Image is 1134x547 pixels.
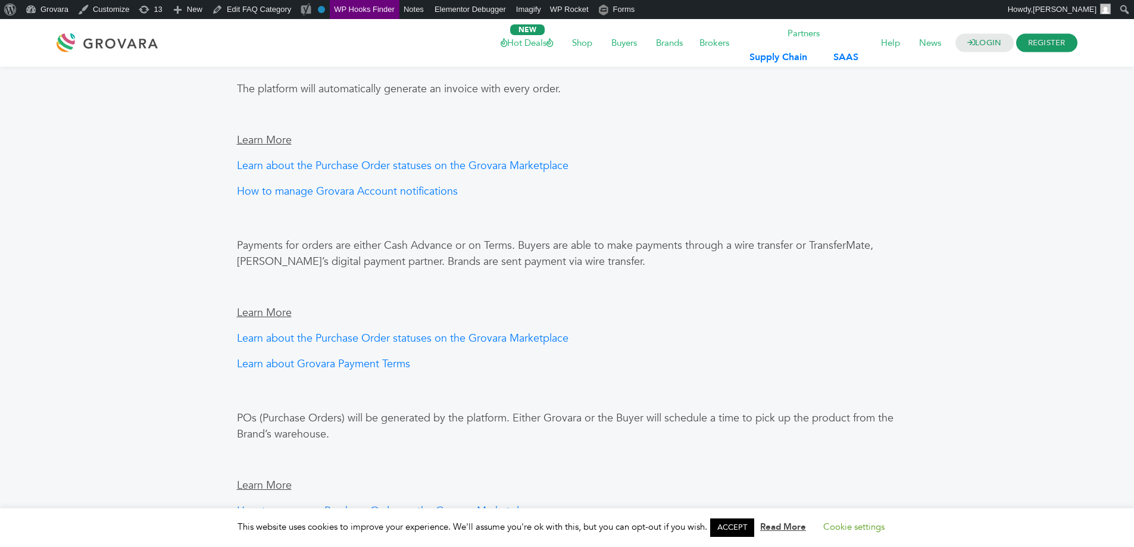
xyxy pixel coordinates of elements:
span: Learn More [237,478,292,493]
span: Hot Deals [492,32,561,54]
a: Learn about the Purchase Order statuses on the Grovara Marketplace [237,331,568,346]
a: Help [873,36,908,49]
span: Help [873,32,908,54]
a: SAAS [821,48,870,67]
b: SAAS [833,51,858,64]
a: Hot Deals [492,36,561,49]
span: Buyers [603,32,645,54]
p: Payments for orders are either Cash Advance or on Terms. Buyers are able to make payments through... [237,237,898,270]
p: The platform will automatically generate an invoice with every order. [237,81,898,97]
span: REGISTER [1016,34,1077,52]
a: News [911,36,949,49]
a: Cookie settings [823,521,885,533]
a: Supply Chain [738,48,819,67]
a: How to manage a Purchase Order on the Grovara Marketplace [237,504,536,518]
span: Brokers [691,32,738,54]
a: LOGIN [955,34,1014,52]
a: Brokers [691,36,738,49]
a: ACCEPT [710,518,754,537]
a: Read More [760,521,806,533]
span: Partners [779,19,828,48]
span: Shop [564,32,601,54]
span: News [911,32,949,54]
a: How to manage Grovara Account notifications [237,184,458,199]
a: Learn about Grovara Payment Terms [237,357,410,371]
span: Learn More [237,305,292,320]
span: Brands [648,32,691,54]
span: This website uses cookies to improve your experience. We'll assume you're ok with this, but you c... [238,521,896,533]
a: Learn about the Purchase Order statuses on the Grovara Marketplace [237,158,568,173]
a: Brands [648,36,691,49]
span: Learn More [237,133,292,148]
b: Supply Chain [749,51,807,64]
span: [PERSON_NAME] [1033,5,1096,14]
a: Buyers [603,36,645,49]
div: No index [318,6,325,13]
p: POs (Purchase Orders) will be generated by the platform. Either Grovara or the Buyer will schedul... [237,410,898,442]
a: Shop [564,36,601,49]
